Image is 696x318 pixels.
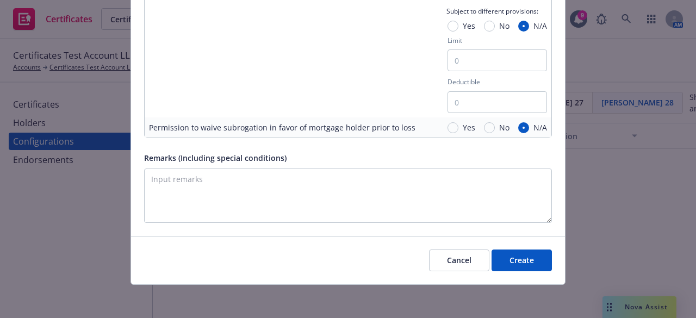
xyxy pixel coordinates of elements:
[518,122,529,133] input: N/A
[448,21,458,32] input: Yes
[499,122,509,133] span: No
[448,91,547,113] input: 0
[463,20,475,32] span: Yes
[518,21,529,32] input: N/A
[448,36,462,45] span: Limit
[448,49,547,71] input: 0
[144,169,552,223] textarea: Input remarks
[429,250,489,271] button: Cancel
[492,250,552,271] button: Create
[499,20,509,32] span: No
[533,20,547,32] span: N/A
[533,122,547,133] span: N/A
[144,153,287,163] span: Remarks (Including special conditions)
[448,122,458,133] input: Yes
[484,21,495,32] input: No
[484,122,495,133] input: No
[149,122,415,133] div: Permission to waive subrogation in favor of mortgage holder prior to loss
[463,122,475,133] span: Yes
[448,77,480,86] span: Deductible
